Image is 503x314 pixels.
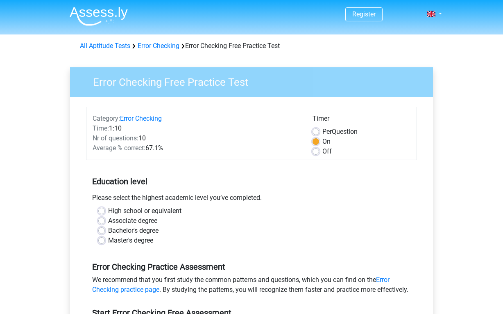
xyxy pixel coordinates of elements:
label: Question [322,127,358,137]
span: Per [322,128,332,135]
label: Off [322,147,332,156]
label: Master's degree [108,236,153,245]
label: On [322,137,331,147]
div: 67.1% [86,143,306,153]
span: Time: [93,124,109,132]
div: Timer [313,114,410,127]
img: Assessly [70,7,128,26]
label: High school or equivalent [108,206,181,216]
div: Please select the highest academic level you’ve completed. [86,193,417,206]
div: Error Checking Free Practice Test [77,41,426,51]
div: 10 [86,133,306,143]
a: Error Checking [120,115,162,122]
span: Category: [93,115,120,122]
h3: Error Checking Free Practice Test [83,73,427,89]
a: Error Checking [138,42,179,50]
h5: Error Checking Practice Assessment [92,262,411,272]
div: We recommend that you first study the common patterns and questions, which you can find on the . ... [86,275,417,298]
label: Associate degree [108,216,157,226]
h5: Education level [92,173,411,190]
a: Register [352,10,376,18]
span: Nr of questions: [93,134,138,142]
label: Bachelor's degree [108,226,159,236]
div: 1:10 [86,124,306,133]
span: Average % correct: [93,144,145,152]
a: All Aptitude Tests [80,42,130,50]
